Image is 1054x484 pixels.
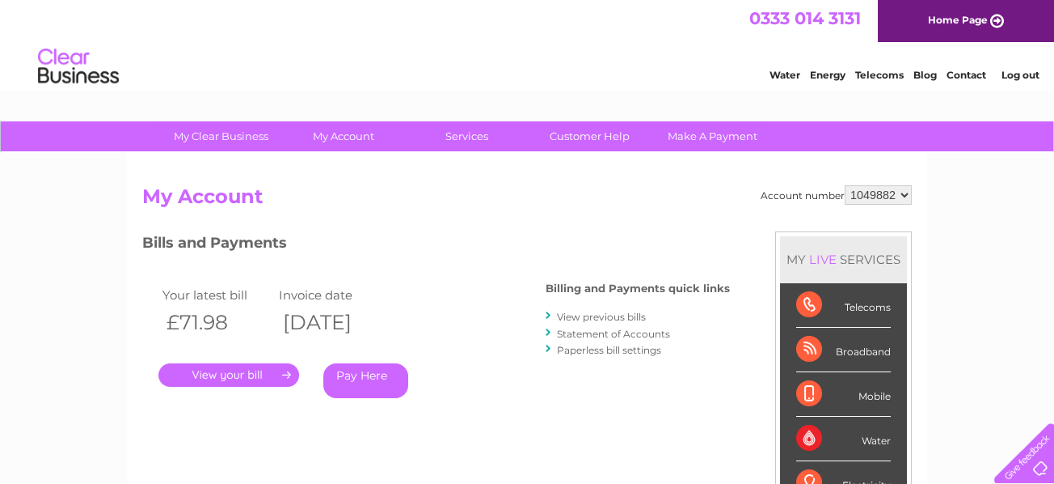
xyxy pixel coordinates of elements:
a: Log out [1001,69,1039,81]
div: MY SERVICES [780,236,907,282]
div: Clear Business is a trading name of Verastar Limited (registered in [GEOGRAPHIC_DATA] No. 3667643... [146,9,910,79]
div: Account number [761,185,912,205]
h2: My Account [142,185,912,216]
a: 0333 014 3131 [749,8,861,28]
td: Your latest bill [158,284,275,306]
th: [DATE] [275,306,391,339]
a: . [158,363,299,387]
a: Energy [810,69,845,81]
a: My Clear Business [154,121,288,151]
a: Paperless bill settings [557,344,661,356]
h4: Billing and Payments quick links [546,282,730,295]
a: Contact [946,69,986,81]
div: LIVE [806,252,840,267]
div: Mobile [796,372,891,417]
a: Blog [913,69,937,81]
a: Water [769,69,800,81]
a: View previous bills [557,311,646,323]
div: Water [796,417,891,461]
a: Pay Here [323,363,408,398]
a: Services [400,121,533,151]
div: Telecoms [796,283,891,328]
a: Make A Payment [646,121,779,151]
td: Invoice date [275,284,391,306]
th: £71.98 [158,306,275,339]
a: Customer Help [523,121,656,151]
div: Broadband [796,328,891,372]
a: Statement of Accounts [557,328,670,340]
a: Telecoms [855,69,904,81]
img: logo.png [37,42,120,91]
h3: Bills and Payments [142,231,730,260]
a: My Account [277,121,411,151]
